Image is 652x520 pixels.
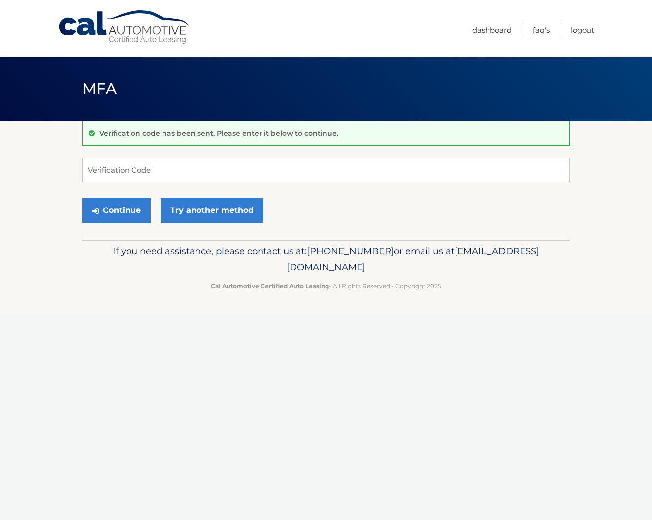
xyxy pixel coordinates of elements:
[472,22,512,38] a: Dashboard
[82,158,570,182] input: Verification Code
[82,198,151,223] button: Continue
[58,10,191,45] a: Cal Automotive
[89,243,563,275] p: If you need assistance, please contact us at: or email us at
[571,22,594,38] a: Logout
[211,282,329,290] strong: Cal Automotive Certified Auto Leasing
[89,281,563,291] p: - All Rights Reserved - Copyright 2025
[287,245,539,273] span: [EMAIL_ADDRESS][DOMAIN_NAME]
[99,129,338,138] p: Verification code has been sent. Please enter it below to continue.
[533,22,550,38] a: FAQ's
[307,245,394,257] span: [PHONE_NUMBER]
[82,79,117,98] span: MFA
[161,198,263,223] a: Try another method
